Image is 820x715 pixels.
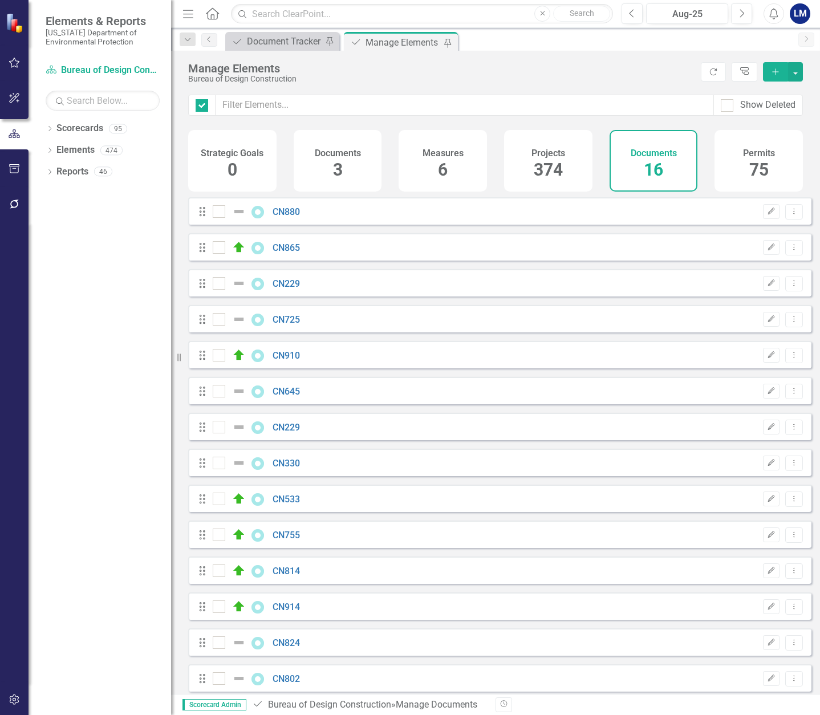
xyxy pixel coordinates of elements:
[570,9,594,18] span: Search
[232,384,246,398] img: Not Defined
[228,160,237,180] span: 0
[100,145,123,155] div: 474
[438,160,448,180] span: 6
[631,148,677,159] h4: Documents
[273,422,300,433] a: CN229
[232,636,246,649] img: Not Defined
[268,699,391,710] a: Bureau of Design Construction
[46,64,160,77] a: Bureau of Design Construction
[273,494,300,505] a: CN533
[315,148,361,159] h4: Documents
[333,160,343,180] span: 3
[252,698,487,712] div: » Manage Documents
[232,456,246,470] img: Not Defined
[273,566,300,576] a: CN814
[273,602,300,612] a: CN914
[740,99,795,112] div: Show Deleted
[553,6,610,22] button: Search
[232,672,246,685] img: Not Defined
[231,4,613,24] input: Search ClearPoint...
[232,205,246,218] img: Not Defined
[273,637,300,648] a: CN824
[247,34,322,48] div: Document Tracker
[232,600,246,614] img: On Target
[232,420,246,434] img: Not Defined
[215,95,714,116] input: Filter Elements...
[273,314,300,325] a: CN725
[790,3,810,24] button: LM
[273,458,300,469] a: CN330
[46,14,160,28] span: Elements & Reports
[273,350,300,361] a: CN910
[46,91,160,111] input: Search Below...
[366,35,441,50] div: Manage Elements
[94,167,112,177] div: 46
[201,148,263,159] h4: Strategic Goals
[182,699,246,710] span: Scorecard Admin
[644,160,663,180] span: 16
[232,492,246,506] img: On Target
[56,165,88,178] a: Reports
[232,528,246,542] img: On Target
[56,122,103,135] a: Scorecards
[273,386,300,397] a: CN645
[743,148,775,159] h4: Permits
[534,160,563,180] span: 374
[232,312,246,326] img: Not Defined
[188,75,695,83] div: Bureau of Design Construction
[273,530,300,541] a: CN755
[273,673,300,684] a: CN802
[56,144,95,157] a: Elements
[109,124,127,133] div: 95
[232,564,246,578] img: On Target
[228,34,322,48] a: Document Tracker
[232,348,246,362] img: On Target
[531,148,565,159] h4: Projects
[232,277,246,290] img: Not Defined
[188,62,695,75] div: Manage Elements
[646,3,728,24] button: Aug-25
[749,160,769,180] span: 75
[6,13,26,33] img: ClearPoint Strategy
[46,28,160,47] small: [US_STATE] Department of Environmental Protection
[273,242,300,253] a: CN865
[232,241,246,254] img: On Target
[273,206,300,217] a: CN880
[273,278,300,289] a: CN229
[650,7,724,21] div: Aug-25
[423,148,464,159] h4: Measures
